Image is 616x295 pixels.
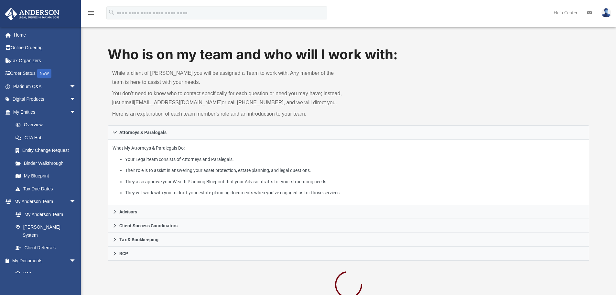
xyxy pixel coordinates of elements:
span: BCP [119,251,128,256]
span: arrow_drop_down [70,80,82,93]
span: Advisors [119,210,137,214]
a: Platinum Q&Aarrow_drop_down [5,80,86,93]
a: Binder Walkthrough [9,157,86,170]
a: Client Referrals [9,242,82,255]
a: Advisors [108,205,589,219]
i: search [108,9,115,16]
a: My Documentsarrow_drop_down [5,254,82,267]
a: Digital Productsarrow_drop_down [5,93,86,106]
a: Tax & Bookkeeping [108,233,589,247]
a: Overview [9,119,86,131]
p: While a client of [PERSON_NAME] you will be assigned a Team to work with. Any member of the team ... [112,69,344,87]
a: Home [5,28,86,41]
span: Tax & Bookkeeping [119,237,158,242]
img: Anderson Advisors Platinum Portal [3,8,61,20]
span: Attorneys & Paralegals [119,130,167,135]
p: You don’t need to know who to contact specifically for each question or need you may have; instea... [112,89,344,107]
span: arrow_drop_down [70,254,82,267]
span: arrow_drop_down [70,106,82,119]
a: My Anderson Team [9,208,79,221]
a: Tax Due Dates [9,182,86,195]
span: Client Success Coordinators [119,223,178,228]
a: My Entitiesarrow_drop_down [5,106,86,119]
span: arrow_drop_down [70,93,82,106]
a: Attorneys & Paralegals [108,125,589,140]
a: Entity Change Request [9,144,86,157]
a: [PERSON_NAME] System [9,221,82,242]
a: Online Ordering [5,41,86,54]
a: Tax Organizers [5,54,86,67]
img: User Pic [601,8,611,17]
p: Here is an explanation of each team member’s role and an introduction to your team. [112,109,344,119]
i: menu [87,9,95,17]
a: Client Success Coordinators [108,219,589,233]
li: Their role is to assist in answering your asset protection, estate planning, and legal questions. [125,166,584,175]
p: What My Attorneys & Paralegals Do: [113,144,585,197]
a: CTA Hub [9,131,86,144]
a: Order StatusNEW [5,67,86,80]
li: They will work with you to draft your estate planning documents when you’ve engaged us for those ... [125,189,584,197]
li: Your Legal team consists of Attorneys and Paralegals. [125,155,584,164]
a: [EMAIL_ADDRESS][DOMAIN_NAME] [134,100,222,105]
div: Attorneys & Paralegals [108,140,589,205]
a: BCP [108,247,589,261]
a: My Blueprint [9,170,82,183]
div: NEW [37,69,51,78]
li: They also approve your Wealth Planning Blueprint that your Advisor drafts for your structuring ne... [125,178,584,186]
a: Box [9,267,79,280]
h1: Who is on my team and who will I work with: [108,45,589,64]
span: arrow_drop_down [70,195,82,209]
a: My Anderson Teamarrow_drop_down [5,195,82,208]
a: menu [87,12,95,17]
